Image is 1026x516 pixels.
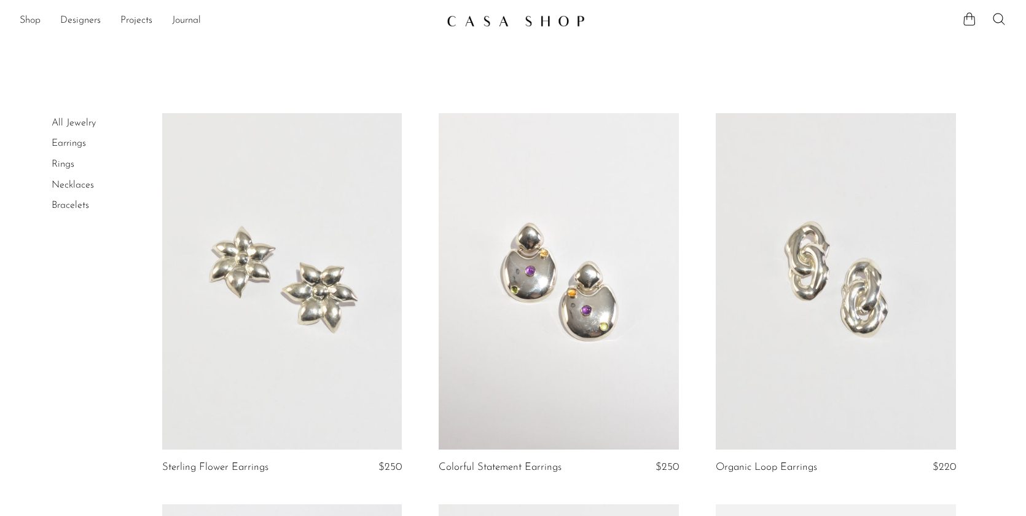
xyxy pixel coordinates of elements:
a: Rings [52,159,74,169]
a: Colorful Statement Earrings [439,462,562,473]
a: Projects [120,13,152,29]
a: Sterling Flower Earrings [162,462,268,473]
span: $250 [378,462,402,472]
a: All Jewelry [52,118,96,128]
a: Journal [172,13,201,29]
a: Designers [60,13,101,29]
span: $250 [656,462,679,472]
a: Bracelets [52,200,89,210]
nav: Desktop navigation [20,10,437,31]
span: $220 [933,462,956,472]
a: Earrings [52,138,86,148]
a: Shop [20,13,41,29]
a: Organic Loop Earrings [716,462,817,473]
a: Necklaces [52,180,94,190]
ul: NEW HEADER MENU [20,10,437,31]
